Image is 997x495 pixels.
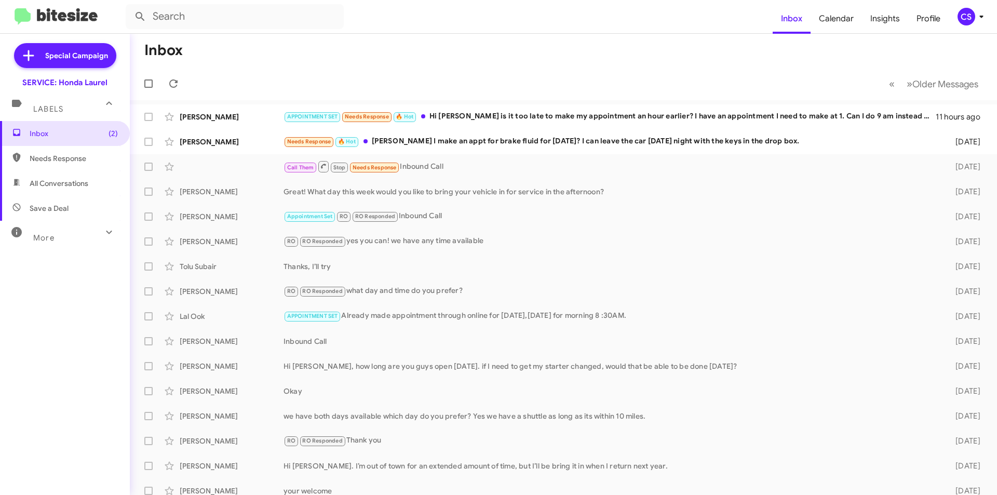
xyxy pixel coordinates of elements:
[126,4,344,29] input: Search
[811,4,862,34] a: Calendar
[180,386,284,396] div: [PERSON_NAME]
[939,261,989,272] div: [DATE]
[284,186,939,197] div: Great! What day this week would you like to bring your vehicle in for service in the afternoon?
[22,77,107,88] div: SERVICE: Honda Laurel
[302,437,342,444] span: RO Responded
[180,311,284,322] div: Lal Ook
[939,311,989,322] div: [DATE]
[353,164,397,171] span: Needs Response
[883,73,985,95] nav: Page navigation example
[949,8,986,25] button: CS
[773,4,811,34] a: Inbox
[180,137,284,147] div: [PERSON_NAME]
[144,42,183,59] h1: Inbox
[287,213,333,220] span: Appointment Set
[287,313,338,319] span: APPOINTMENT SET
[333,164,346,171] span: Stop
[180,112,284,122] div: [PERSON_NAME]
[45,50,108,61] span: Special Campaign
[33,233,55,243] span: More
[889,77,895,90] span: «
[287,113,338,120] span: APPOINTMENT SET
[939,386,989,396] div: [DATE]
[284,136,939,148] div: [PERSON_NAME] I make an appt for brake fluid for [DATE]? I can leave the car [DATE] night with th...
[862,4,908,34] a: Insights
[30,178,88,189] span: All Conversations
[180,361,284,371] div: [PERSON_NAME]
[939,436,989,446] div: [DATE]
[284,111,936,123] div: Hi [PERSON_NAME] is it too late to make my appointment an hour earlier? I have an appointment I n...
[907,77,912,90] span: »
[180,286,284,297] div: [PERSON_NAME]
[180,211,284,222] div: [PERSON_NAME]
[284,235,939,247] div: yes you can! we have any time available
[912,78,978,90] span: Older Messages
[30,128,118,139] span: Inbox
[284,210,939,222] div: Inbound Call
[180,436,284,446] div: [PERSON_NAME]
[284,285,939,297] div: what day and time do you prefer?
[287,164,314,171] span: Call Them
[355,213,395,220] span: RO Responded
[936,112,989,122] div: 11 hours ago
[287,138,331,145] span: Needs Response
[939,186,989,197] div: [DATE]
[284,336,939,346] div: Inbound Call
[180,236,284,247] div: [PERSON_NAME]
[284,361,939,371] div: Hi [PERSON_NAME], how long are you guys open [DATE]. if I need to get my starter changed, would t...
[180,261,284,272] div: Tolu Subair
[284,160,939,173] div: Inbound Call
[284,310,939,322] div: Already made appointment through online for [DATE],[DATE] for morning 8 :30AM.
[939,461,989,471] div: [DATE]
[939,411,989,421] div: [DATE]
[958,8,975,25] div: CS
[338,138,356,145] span: 🔥 Hot
[33,104,63,114] span: Labels
[939,236,989,247] div: [DATE]
[900,73,985,95] button: Next
[180,186,284,197] div: [PERSON_NAME]
[284,411,939,421] div: we have both days available which day do you prefer? Yes we have a shuttle as long as its within ...
[180,461,284,471] div: [PERSON_NAME]
[287,437,295,444] span: RO
[939,286,989,297] div: [DATE]
[30,203,69,213] span: Save a Deal
[939,211,989,222] div: [DATE]
[908,4,949,34] a: Profile
[302,288,342,295] span: RO Responded
[30,153,118,164] span: Needs Response
[939,162,989,172] div: [DATE]
[396,113,413,120] span: 🔥 Hot
[284,386,939,396] div: Okay
[180,411,284,421] div: [PERSON_NAME]
[14,43,116,68] a: Special Campaign
[939,361,989,371] div: [DATE]
[109,128,118,139] span: (2)
[284,435,939,447] div: Thank you
[883,73,901,95] button: Previous
[345,113,389,120] span: Needs Response
[284,261,939,272] div: Thanks, I’ll try
[340,213,348,220] span: RO
[302,238,342,245] span: RO Responded
[180,336,284,346] div: [PERSON_NAME]
[287,238,295,245] span: RO
[287,288,295,295] span: RO
[284,461,939,471] div: Hi [PERSON_NAME]. I’m out of town for an extended amount of time, but I’ll be bring it in when I ...
[939,336,989,346] div: [DATE]
[939,137,989,147] div: [DATE]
